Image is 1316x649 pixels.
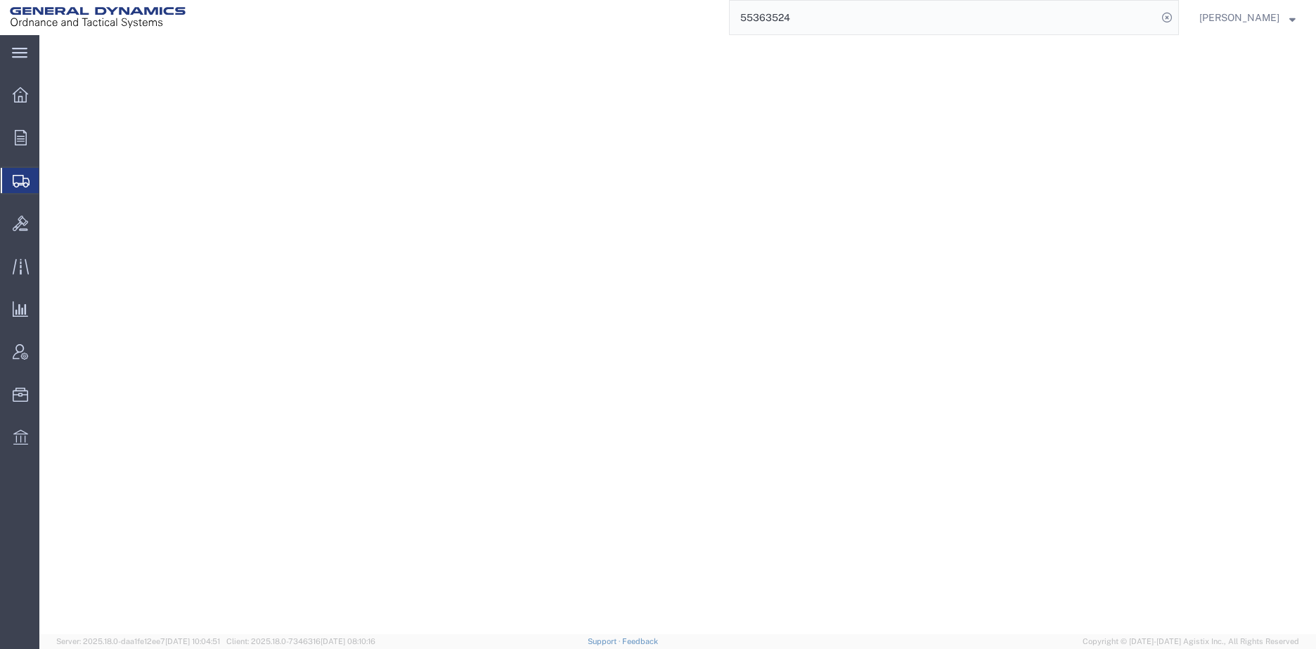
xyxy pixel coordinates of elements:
[39,35,1316,634] iframe: FS Legacy Container
[1199,10,1279,25] span: Russell Borum
[226,637,375,645] span: Client: 2025.18.0-7346316
[1083,636,1299,648] span: Copyright © [DATE]-[DATE] Agistix Inc., All Rights Reserved
[321,637,375,645] span: [DATE] 08:10:16
[588,637,623,645] a: Support
[10,7,186,28] img: logo
[1199,9,1296,26] button: [PERSON_NAME]
[165,637,220,645] span: [DATE] 10:04:51
[56,637,220,645] span: Server: 2025.18.0-daa1fe12ee7
[622,637,658,645] a: Feedback
[730,1,1157,34] input: Search for shipment number, reference number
